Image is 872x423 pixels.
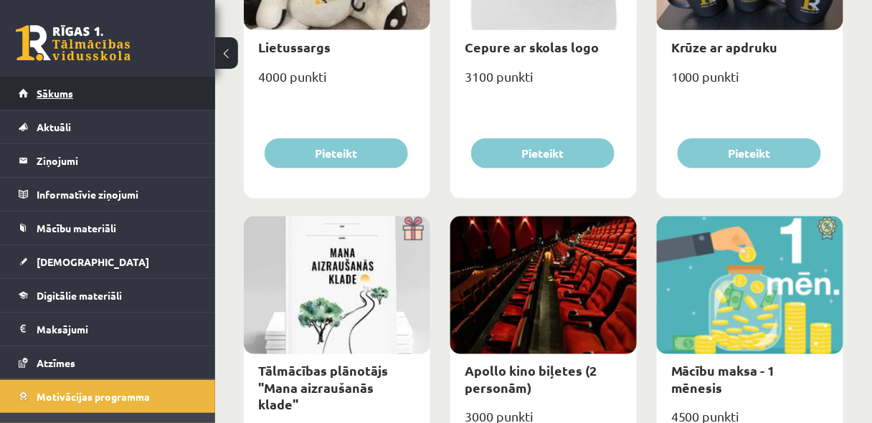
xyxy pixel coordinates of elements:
span: [DEMOGRAPHIC_DATA] [37,255,149,268]
span: Digitālie materiāli [37,289,122,302]
a: [DEMOGRAPHIC_DATA] [19,245,197,278]
span: Mācību materiāli [37,222,116,234]
a: Aktuāli [19,110,197,143]
a: Lietussargs [258,39,331,55]
legend: Ziņojumi [37,144,197,177]
div: 3100 punkti [450,65,637,100]
img: Atlaide [811,217,843,241]
button: Pieteikt [265,138,408,168]
a: Tālmācības plānotājs "Mana aizraušanās klade" [258,363,388,413]
a: Sākums [19,77,197,110]
div: 1000 punkti [657,65,843,100]
a: Rīgas 1. Tālmācības vidusskola [16,25,131,61]
a: Cepure ar skolas logo [465,39,599,55]
a: Ziņojumi [19,144,197,177]
a: Apollo kino biļetes (2 personām) [465,363,597,396]
button: Pieteikt [678,138,821,168]
a: Digitālie materiāli [19,279,197,312]
div: 4000 punkti [244,65,430,100]
a: Krūze ar apdruku [671,39,778,55]
a: Atzīmes [19,346,197,379]
img: Dāvana ar pārsteigumu [398,217,430,241]
a: Informatīvie ziņojumi [19,178,197,211]
a: Motivācijas programma [19,380,197,413]
legend: Informatīvie ziņojumi [37,178,197,211]
span: Aktuāli [37,120,71,133]
a: Maksājumi [19,313,197,346]
span: Motivācijas programma [37,390,150,403]
span: Atzīmes [37,356,75,369]
a: Mācību maksa - 1 mēnesis [671,363,775,396]
legend: Maksājumi [37,313,197,346]
span: Sākums [37,87,73,100]
button: Pieteikt [471,138,615,168]
a: Mācību materiāli [19,211,197,244]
